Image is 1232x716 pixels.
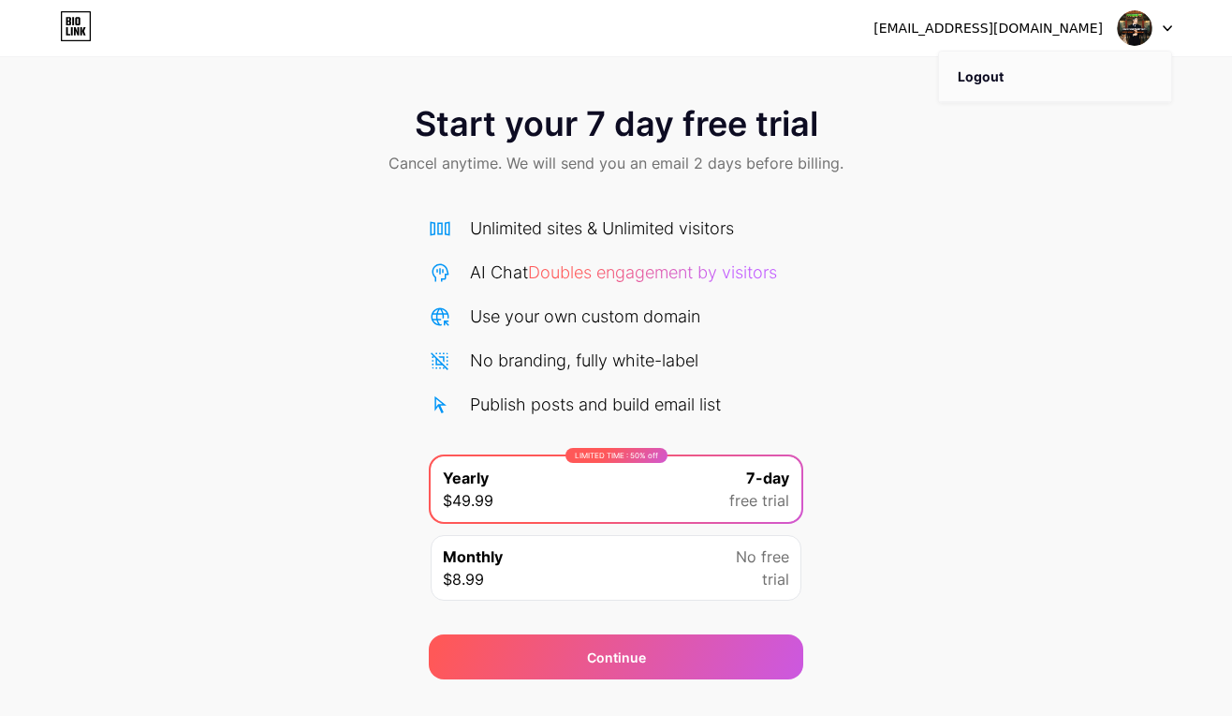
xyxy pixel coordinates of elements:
span: Monthly [443,545,503,568]
div: Use your own custom domain [470,304,700,329]
div: No branding, fully white-label [470,348,698,373]
div: LIMITED TIME : 50% off [565,448,667,463]
span: Yearly [443,467,489,489]
span: trial [762,568,789,590]
span: $8.99 [443,568,484,590]
li: Logout [939,52,1171,102]
div: Unlimited sites & Unlimited visitors [470,216,734,241]
span: free trial [729,489,789,512]
span: Cancel anytime. We will send you an email 2 days before billing. [389,152,843,174]
div: Continue [587,648,646,667]
span: $49.99 [443,489,493,512]
span: Start your 7 day free trial [415,105,818,142]
span: Doubles engagement by visitors [528,262,777,282]
div: Publish posts and build email list [470,392,721,417]
span: 7-day [746,467,789,489]
div: AI Chat [470,260,777,285]
div: [EMAIL_ADDRESS][DOMAIN_NAME] [873,19,1103,38]
span: No free [736,545,789,568]
img: aku_bandar919 [1117,10,1152,46]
